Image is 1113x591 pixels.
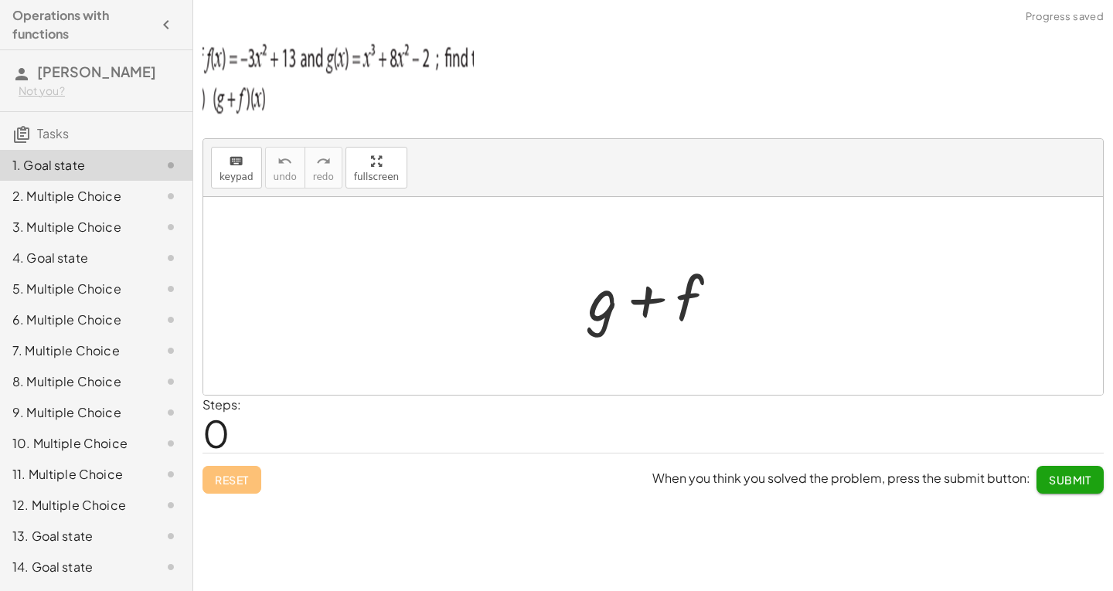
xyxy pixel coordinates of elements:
[162,218,180,236] i: Task not started.
[12,372,137,391] div: 8. Multiple Choice
[19,83,180,99] div: Not you?
[162,434,180,453] i: Task not started.
[12,280,137,298] div: 5. Multiple Choice
[162,156,180,175] i: Task not started.
[12,218,137,236] div: 3. Multiple Choice
[274,172,297,182] span: undo
[12,187,137,205] div: 2. Multiple Choice
[316,152,331,171] i: redo
[12,527,137,545] div: 13. Goal state
[203,29,474,121] img: 0912d1d0bb122bf820112a47fb2014cd0649bff43fc109eadffc21f6a751f95a.png
[211,147,262,189] button: keyboardkeypad
[162,558,180,576] i: Task not started.
[354,172,399,182] span: fullscreen
[162,496,180,515] i: Task not started.
[162,527,180,545] i: Task not started.
[12,403,137,422] div: 9. Multiple Choice
[229,152,243,171] i: keyboard
[12,249,137,267] div: 4. Goal state
[12,156,137,175] div: 1. Goal state
[162,187,180,205] i: Task not started.
[1026,9,1104,25] span: Progress saved
[12,465,137,484] div: 11. Multiple Choice
[277,152,292,171] i: undo
[203,409,230,457] span: 0
[305,147,342,189] button: redoredo
[37,63,156,80] span: [PERSON_NAME]
[12,311,137,329] div: 6. Multiple Choice
[12,434,137,453] div: 10. Multiple Choice
[1049,473,1091,487] span: Submit
[12,6,152,43] h4: Operations with functions
[203,396,241,413] label: Steps:
[37,125,69,141] span: Tasks
[12,496,137,515] div: 12. Multiple Choice
[345,147,407,189] button: fullscreen
[162,249,180,267] i: Task not started.
[12,341,137,360] div: 7. Multiple Choice
[162,341,180,360] i: Task not started.
[313,172,334,182] span: redo
[162,280,180,298] i: Task not started.
[1036,466,1104,494] button: Submit
[162,403,180,422] i: Task not started.
[12,558,137,576] div: 14. Goal state
[162,372,180,391] i: Task not started.
[162,311,180,329] i: Task not started.
[652,470,1030,486] span: When you think you solved the problem, press the submit button:
[162,465,180,484] i: Task not started.
[265,147,305,189] button: undoundo
[220,172,254,182] span: keypad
